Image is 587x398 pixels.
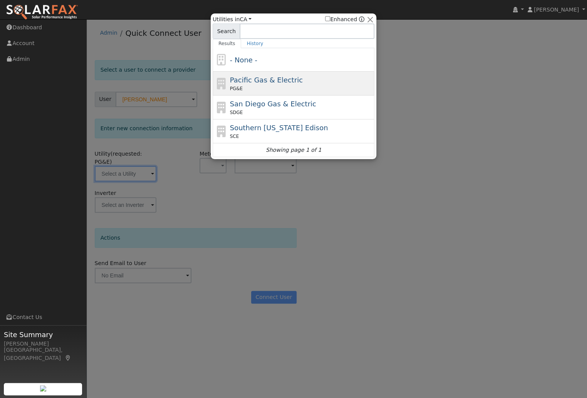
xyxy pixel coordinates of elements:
[40,385,46,391] img: retrieve
[230,76,303,84] span: Pacific Gas & Electric
[230,56,257,64] span: - None -
[534,7,579,13] span: [PERSON_NAME]
[325,16,330,21] input: Enhanced
[359,16,364,22] a: Enhanced Providers
[213,39,241,48] a: Results
[213,24,240,39] span: Search
[240,16,252,22] a: CA
[230,100,316,108] span: San Diego Gas & Electric
[230,133,239,140] span: SCE
[266,146,321,154] i: Showing page 1 of 1
[65,355,72,361] a: Map
[4,329,82,340] span: Site Summary
[230,124,328,132] span: Southern [US_STATE] Edison
[4,340,82,348] div: [PERSON_NAME]
[213,15,252,24] span: Utilities in
[230,109,243,116] span: SDGE
[6,4,78,20] img: SolarFax
[325,15,357,24] label: Enhanced
[241,39,269,48] a: History
[325,15,364,24] span: Show enhanced providers
[230,85,243,92] span: PG&E
[4,346,82,362] div: [GEOGRAPHIC_DATA], [GEOGRAPHIC_DATA]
